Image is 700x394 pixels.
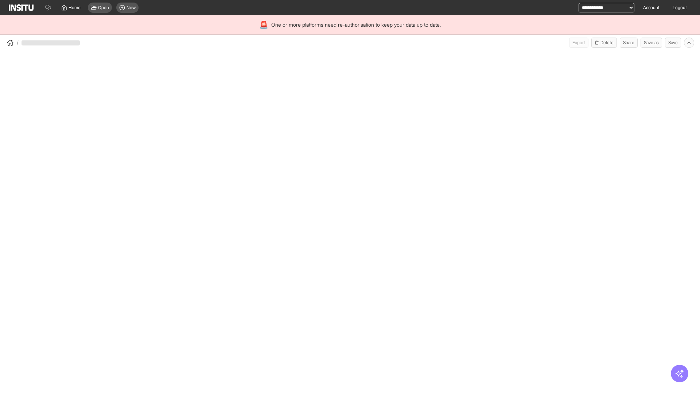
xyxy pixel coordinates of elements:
[620,38,638,48] button: Share
[259,20,268,30] div: 🚨
[69,5,81,11] span: Home
[271,21,441,28] span: One or more platforms need re-authorisation to keep your data up to date.
[17,39,19,46] span: /
[6,38,19,47] button: /
[569,38,588,48] button: Export
[591,38,617,48] button: Delete
[641,38,662,48] button: Save as
[569,38,588,48] span: Can currently only export from Insights reports.
[665,38,681,48] button: Save
[9,4,34,11] img: Logo
[127,5,136,11] span: New
[98,5,109,11] span: Open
